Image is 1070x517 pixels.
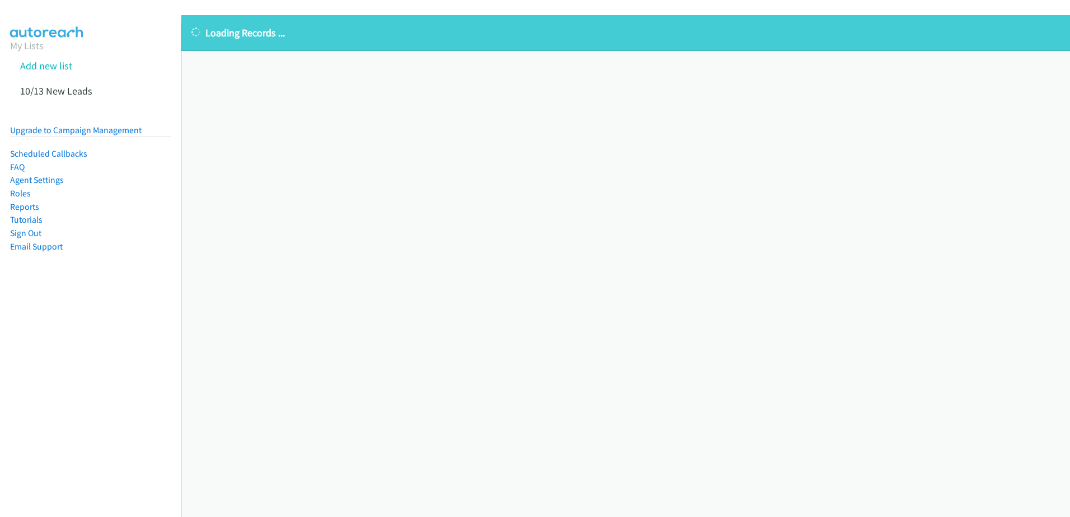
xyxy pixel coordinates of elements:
a: Roles [10,188,31,199]
a: Agent Settings [10,175,64,185]
a: My Lists [10,39,44,52]
p: Loading Records ... [191,25,1060,40]
a: Sign Out [10,228,41,238]
a: Add new list [20,59,72,72]
a: Tutorials [10,214,43,225]
a: Reports [10,201,39,212]
a: Email Support [10,241,63,252]
a: Scheduled Callbacks [10,148,87,159]
a: FAQ [10,162,25,172]
a: 10/13 New Leads [20,84,92,97]
a: Upgrade to Campaign Management [10,125,142,135]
